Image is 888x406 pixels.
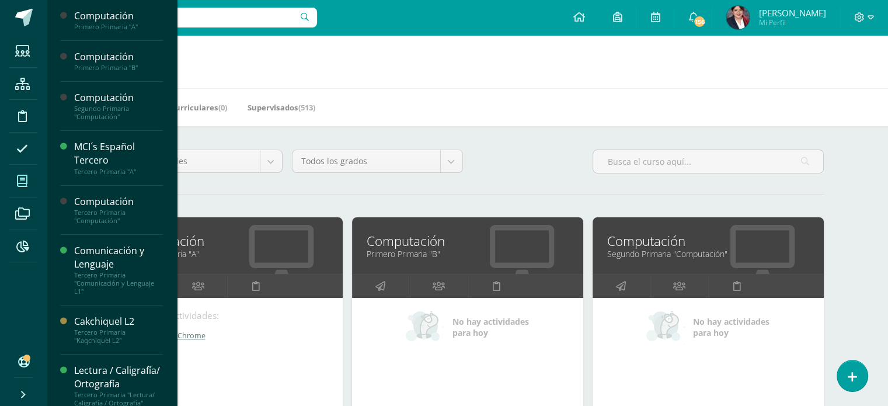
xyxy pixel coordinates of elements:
[129,331,326,341] a: Perfil Google Chrome
[74,195,163,209] div: Computación
[593,150,823,173] input: Busca el curso aquí...
[292,150,462,172] a: Todos los grados
[693,15,706,28] span: 156
[367,232,569,250] a: Computación
[298,102,315,113] span: (513)
[607,232,809,250] a: Computación
[74,315,163,345] a: Cakchiquel L2Tercero Primaria "Kaqchiquel L2"
[74,91,163,121] a: ComputaciónSegundo Primaria "Computación"
[646,310,685,345] img: no_activities_small.png
[406,310,444,345] img: no_activities_small.png
[452,316,529,338] span: No hay actividades para hoy
[218,102,227,113] span: (0)
[74,50,163,72] a: ComputaciónPrimero Primaria "B"
[74,50,163,64] div: Computación
[126,248,328,259] a: Primero Primaria "A"
[121,150,251,172] span: Todos los niveles
[301,150,431,172] span: Todos los grados
[74,209,163,225] div: Tercero Primaria "Computación"
[74,140,163,167] div: MCI´s Español Tercero
[74,23,163,31] div: Primero Primaria "A"
[74,244,163,296] a: Comunicación y LenguajeTercero Primaria "Comunicación y Lenguaje L1"
[74,244,163,271] div: Comunicación y Lenguaje
[135,98,227,117] a: Mis Extracurriculares(0)
[129,350,326,360] a: Plataformas
[74,140,163,175] a: MCI´s Español TerceroTercero Primaria "A"
[74,168,163,176] div: Tercero Primaria "A"
[74,9,163,23] div: Computación
[54,8,317,27] input: Busca un usuario...
[74,195,163,225] a: ComputaciónTercero Primaria "Computación"
[74,64,163,72] div: Primero Primaria "B"
[74,91,163,105] div: Computación
[248,98,315,117] a: Supervisados(513)
[74,271,163,296] div: Tercero Primaria "Comunicación y Lenguaje L1"
[74,328,163,345] div: Tercero Primaria "Kaqchiquel L2"
[74,315,163,328] div: Cakchiquel L2
[367,248,569,259] a: Primero Primaria "B"
[112,150,282,172] a: Todos los niveles
[129,310,325,322] div: Próximas actividades:
[758,18,826,27] span: Mi Perfil
[607,248,809,259] a: Segundo Primaria "Computación"
[74,9,163,31] a: ComputaciónPrimero Primaria "A"
[726,6,750,29] img: 08d065233e31e6151936950ac7af7bc7.png
[758,7,826,19] span: [PERSON_NAME]
[693,316,769,338] span: No hay actividades para hoy
[74,364,163,391] div: Lectura / Caligrafía/ Ortografía
[126,232,328,250] a: Computación
[74,105,163,121] div: Segundo Primaria "Computación"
